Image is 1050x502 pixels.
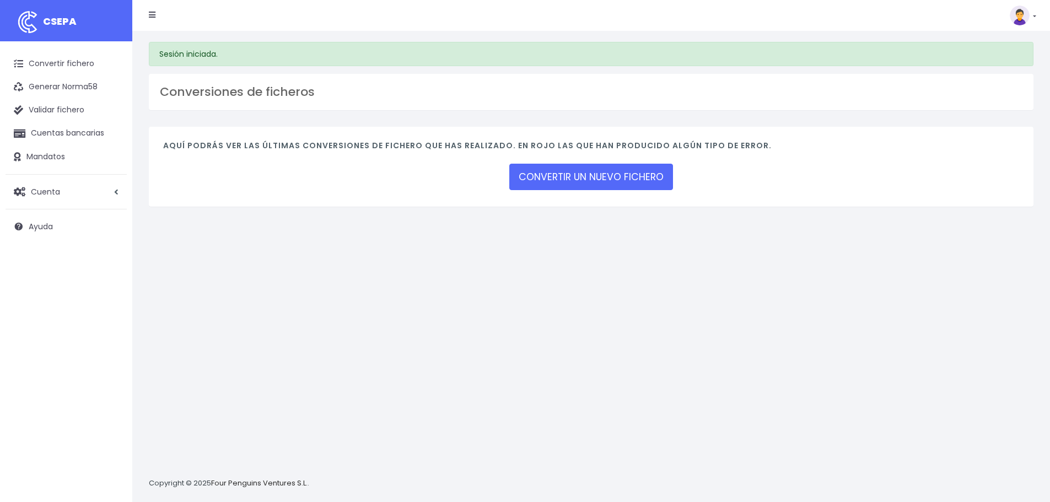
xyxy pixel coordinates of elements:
h4: Aquí podrás ver las últimas conversiones de fichero que has realizado. En rojo las que han produc... [163,141,1019,156]
p: Copyright © 2025 . [149,478,309,489]
a: Convertir fichero [6,52,127,75]
a: Generar Norma58 [6,75,127,99]
a: Cuenta [6,180,127,203]
a: Cuentas bancarias [6,122,127,145]
a: Four Penguins Ventures S.L. [211,478,308,488]
a: Ayuda [6,215,127,238]
span: CSEPA [43,14,77,28]
a: CONVERTIR UN NUEVO FICHERO [509,164,673,190]
img: profile [1010,6,1030,25]
a: Validar fichero [6,99,127,122]
div: Sesión iniciada. [149,42,1033,66]
img: logo [14,8,41,36]
a: Mandatos [6,145,127,169]
span: Ayuda [29,221,53,232]
span: Cuenta [31,186,60,197]
h3: Conversiones de ficheros [160,85,1022,99]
